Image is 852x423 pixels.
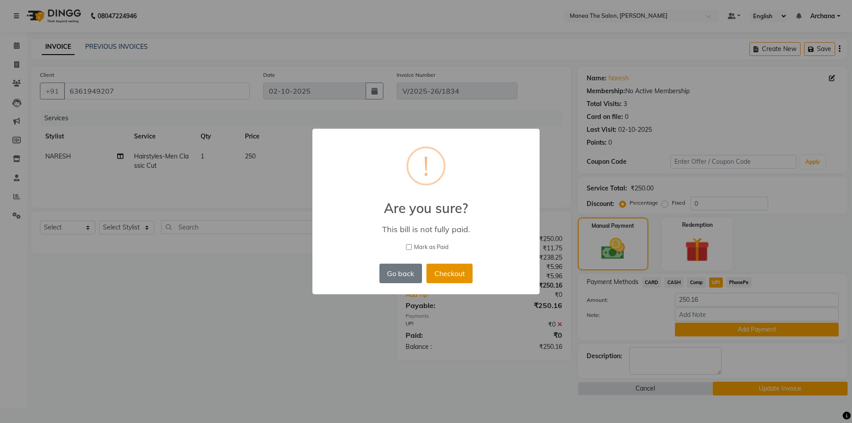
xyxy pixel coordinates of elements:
button: Checkout [426,264,473,283]
span: Mark as Paid [414,243,449,252]
div: This bill is not fully paid. [325,224,527,234]
input: Mark as Paid [406,244,412,250]
div: ! [423,148,429,184]
h2: Are you sure? [312,190,540,216]
button: Go back [379,264,422,283]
